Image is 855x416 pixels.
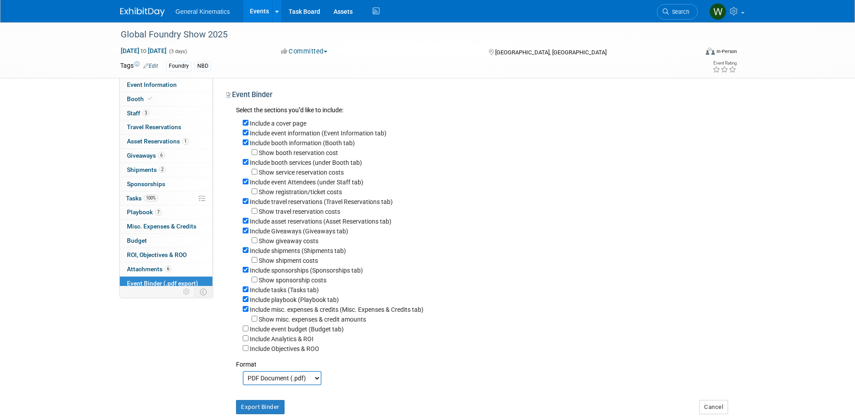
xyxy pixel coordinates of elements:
span: Event Binder (.pdf export) [127,280,198,287]
span: Event Information [127,81,177,88]
a: Giveaways6 [120,149,212,163]
div: Select the sections you''d like to include: [236,106,728,116]
label: Include booth information (Booth tab) [250,139,355,147]
label: Include event information (Event Information tab) [250,130,387,137]
a: Playbook7 [120,205,212,219]
img: ExhibitDay [120,8,165,16]
a: Budget [120,234,212,248]
span: [DATE] [DATE] [120,47,167,55]
a: Tasks100% [120,192,212,205]
a: Sponsorships [120,177,212,191]
label: Show shipment costs [259,257,318,264]
label: Show booth reservation cost [259,149,338,156]
a: Event Binder (.pdf export) [120,277,212,290]
label: Include misc. expenses & credits (Misc. Expenses & Credits tab) [250,306,423,313]
a: Event Information [120,78,212,92]
span: [GEOGRAPHIC_DATA], [GEOGRAPHIC_DATA] [495,49,607,56]
label: Show service reservation costs [259,169,344,176]
td: Tags [120,61,158,71]
div: Event Rating [712,61,737,65]
span: Travel Reservations [127,123,181,131]
label: Include travel reservations (Travel Reservations tab) [250,198,393,205]
span: (3 days) [168,49,187,54]
span: to [139,47,148,54]
span: General Kinematics [175,8,230,15]
span: Booth [127,95,154,102]
div: Format [236,353,728,369]
a: Misc. Expenses & Credits [120,220,212,233]
i: Booth reservation complete [148,96,152,101]
label: Include tasks (Tasks tab) [250,286,319,294]
span: 6 [158,152,165,159]
div: In-Person [716,48,737,55]
span: 2 [159,166,166,173]
span: Giveaways [127,152,165,159]
td: Toggle Event Tabs [195,286,213,298]
a: Booth [120,92,212,106]
button: Committed [278,47,331,56]
span: Shipments [127,166,166,173]
label: Include booth services (under Booth tab) [250,159,362,166]
div: NBD [195,61,211,71]
div: Foundry [166,61,191,71]
a: Staff3 [120,106,212,120]
label: Show giveaway costs [259,237,318,245]
label: Include sponsorships (Sponsorships tab) [250,267,363,274]
img: Format-Inperson.png [706,48,715,55]
button: Cancel [699,400,728,414]
div: Event Binder [226,90,728,103]
div: Global Foundry Show 2025 [118,27,684,43]
span: Search [669,8,689,15]
label: Include event budget (Budget tab) [250,326,344,333]
label: Include Analytics & ROI [250,335,313,343]
span: Staff [127,110,149,117]
span: Attachments [127,265,171,273]
span: Tasks [126,195,158,202]
span: 7 [155,209,162,216]
label: Show sponsorship costs [259,277,326,284]
label: Show travel reservation costs [259,208,340,215]
label: Show misc. expenses & credit amounts [259,316,366,323]
label: Show registration/ticket costs [259,188,342,196]
label: Include event Attendees (under Staff tab) [250,179,363,186]
a: Search [657,4,698,20]
a: Travel Reservations [120,120,212,134]
span: Playbook [127,208,162,216]
label: Include shipments (Shipments tab) [250,247,346,254]
label: Include Objectives & ROO [250,345,319,352]
img: Whitney Swanson [709,3,726,20]
div: Event Format [645,46,737,60]
span: Misc. Expenses & Credits [127,223,196,230]
span: ROI, Objectives & ROO [127,251,187,258]
span: Asset Reservations [127,138,189,145]
span: 3 [142,110,149,116]
label: Include playbook (Playbook tab) [250,296,339,303]
td: Personalize Event Tab Strip [179,286,195,298]
span: Sponsorships [127,180,165,188]
span: Budget [127,237,147,244]
label: Include asset reservations (Asset Reservations tab) [250,218,391,225]
a: ROI, Objectives & ROO [120,248,212,262]
label: Include Giveaways (Giveaways tab) [250,228,348,235]
span: 6 [165,265,171,272]
a: Edit [143,63,158,69]
button: Export Binder [236,400,285,414]
a: Attachments6 [120,262,212,276]
a: Shipments2 [120,163,212,177]
label: Include a cover page [250,120,306,127]
span: 1 [182,138,189,145]
a: Asset Reservations1 [120,135,212,148]
span: 100% [144,195,158,201]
